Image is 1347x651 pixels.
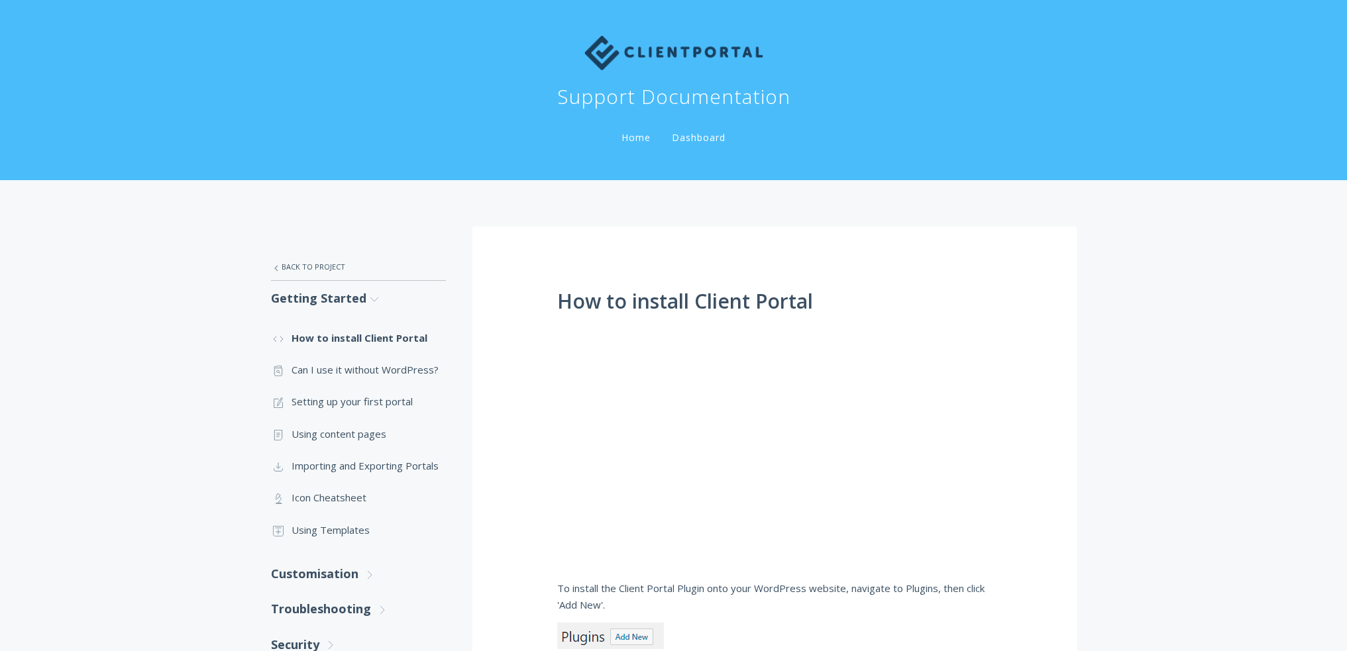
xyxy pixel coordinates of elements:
[271,450,446,481] a: Importing and Exporting Portals
[557,290,992,313] h1: How to install Client Portal
[271,281,446,316] a: Getting Started
[271,514,446,546] a: Using Templates
[557,580,992,613] p: To install the Client Portal Plugin onto your WordPress website, navigate to Plugins, then click ...
[271,253,446,281] a: Back to Project
[271,556,446,591] a: Customisation
[271,354,446,385] a: Can I use it without WordPress?
[271,591,446,626] a: Troubleshooting
[557,323,992,561] iframe: Installing Client Portal
[271,418,446,450] a: Using content pages
[619,131,653,144] a: Home
[669,131,728,144] a: Dashboard
[271,481,446,513] a: Icon Cheatsheet
[271,385,446,417] a: Setting up your first portal
[557,83,790,110] h1: Support Documentation
[271,322,446,354] a: How to install Client Portal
